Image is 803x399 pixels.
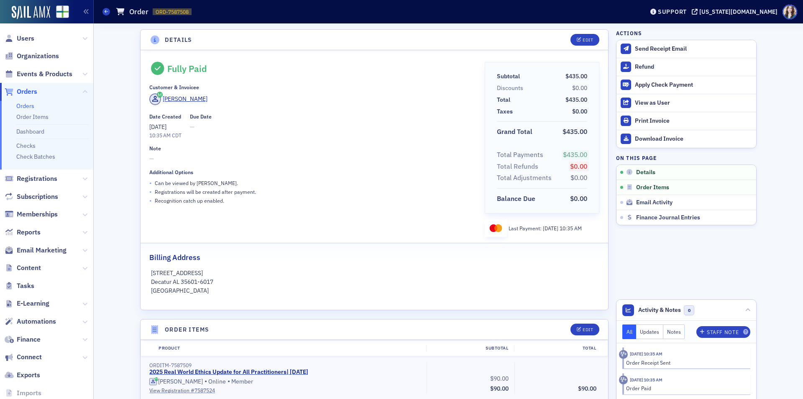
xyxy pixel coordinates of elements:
span: $90.00 [490,385,509,392]
a: Check Batches [16,153,55,160]
p: Can be viewed by [PERSON_NAME] . [155,179,238,187]
button: Notes [663,324,685,339]
div: Edit [583,38,593,42]
span: Details [636,169,655,176]
span: Email Marketing [17,246,66,255]
a: SailAMX [12,6,50,19]
span: Orders [17,87,37,96]
div: [PERSON_NAME] [158,378,203,386]
div: [PERSON_NAME] [163,95,207,103]
div: Additional Options [149,169,193,175]
time: 8/11/2025 10:35 AM [630,351,662,357]
div: Last Payment: [509,224,582,232]
time: 10:35 AM [149,132,171,139]
span: $90.00 [490,375,509,382]
span: Events & Products [17,70,72,79]
span: 0 [684,305,694,316]
span: Taxes [497,107,516,116]
span: Discounts [497,84,526,93]
span: $0.00 [572,108,587,115]
p: Decatur AL 35601-6017 [151,278,598,286]
div: Subtotal [426,345,514,352]
button: Refund [616,58,756,76]
a: Order Items [16,113,49,121]
div: Print Invoice [635,117,752,125]
button: All [622,324,637,339]
button: [US_STATE][DOMAIN_NAME] [692,9,780,15]
h4: On this page [616,154,757,162]
div: Download Invoice [635,135,752,143]
span: $0.00 [572,84,587,92]
span: Order Items [636,184,669,191]
span: $435.00 [563,127,587,136]
a: E-Learning [5,299,49,308]
span: $0.00 [570,173,587,182]
div: Fully Paid [167,63,207,74]
div: Total Adjustments [497,173,552,183]
span: Exports [17,371,40,380]
div: Apply Check Payment [635,81,752,89]
div: Total [514,345,602,352]
a: Orders [5,87,37,96]
span: Finance Journal Entries [636,214,700,221]
div: ORDITM-7587509 [149,362,421,368]
div: Customer & Invoicee [149,84,199,90]
a: Checks [16,142,36,149]
a: Finance [5,335,41,344]
div: Due Date [190,113,212,120]
button: Edit [570,34,599,46]
div: Discounts [497,84,523,93]
div: Activity [619,376,628,384]
a: Registrations [5,174,57,183]
img: SailAMX [56,5,69,18]
div: Product [153,345,426,352]
span: • [228,377,230,386]
span: $435.00 [565,96,587,103]
a: [PERSON_NAME] [149,93,207,105]
span: Email Activity [636,199,673,206]
div: View as User [635,99,752,107]
div: Balance Due [497,194,535,204]
span: Reports [17,228,41,237]
a: Connect [5,353,42,362]
span: [DATE] [543,225,560,232]
div: Online Member [149,377,421,386]
time: 8/11/2025 10:35 AM [630,377,662,383]
a: Print Invoice [616,112,756,130]
span: — [149,154,473,163]
div: Grand Total [497,127,532,137]
span: ORD-7587508 [156,8,189,15]
span: Total Payments [497,150,546,160]
div: Note [149,145,161,152]
p: Registrations will be created after payment. [155,188,256,196]
div: [US_STATE][DOMAIN_NAME] [699,8,777,15]
h4: Order Items [165,325,209,334]
span: Profile [783,5,797,19]
a: Events & Products [5,70,72,79]
a: Content [5,263,41,273]
span: Tasks [17,281,34,291]
div: Staff Note [707,330,739,335]
button: Edit [570,324,599,335]
span: CDT [171,132,182,139]
a: Email Marketing [5,246,66,255]
button: Staff Note [696,326,750,338]
span: Activity & Notes [638,306,681,314]
div: Refund [635,63,752,71]
span: Connect [17,353,42,362]
a: View Homepage [50,5,69,20]
h4: Details [165,36,192,44]
span: • [149,179,152,188]
span: Automations [17,317,56,326]
a: Automations [5,317,56,326]
a: View Registration #7587524 [149,386,421,394]
span: • [149,188,152,196]
span: $0.00 [570,162,587,170]
a: Exports [5,371,40,380]
a: Subscriptions [5,192,58,201]
span: Balance Due [497,194,538,204]
span: Subscriptions [17,192,58,201]
span: Total [497,95,513,104]
a: Imports [5,389,41,398]
span: Registrations [17,174,57,183]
